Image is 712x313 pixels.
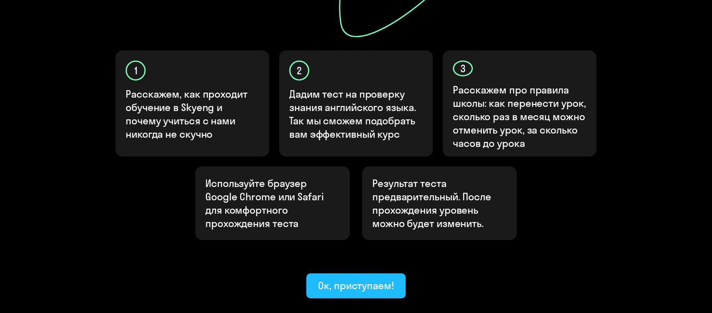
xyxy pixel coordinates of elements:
[372,177,507,230] p: Результат теста предварительный. После прохождения уровень можно будет изменить.
[289,61,309,81] div: 2
[205,177,340,230] p: Используйте браузер Google Chrome или Safari для комфортного прохождения теста
[289,87,424,141] p: Дадим тест на проверку знания английского языка. Так мы сможем подобрать вам эффективный курс
[453,61,473,76] div: 3
[453,83,587,150] p: Расскажем про правила школы: как перенести урок, сколько раз в месяц можно отменить урок, за скол...
[126,87,260,141] p: Расскажем, как проходит обучение в Skyeng и почему учиться с нами никогда не скучно
[126,61,146,81] div: 1
[318,279,394,292] div: Ок, приступаем!
[306,273,406,298] button: Ок, приступаем!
